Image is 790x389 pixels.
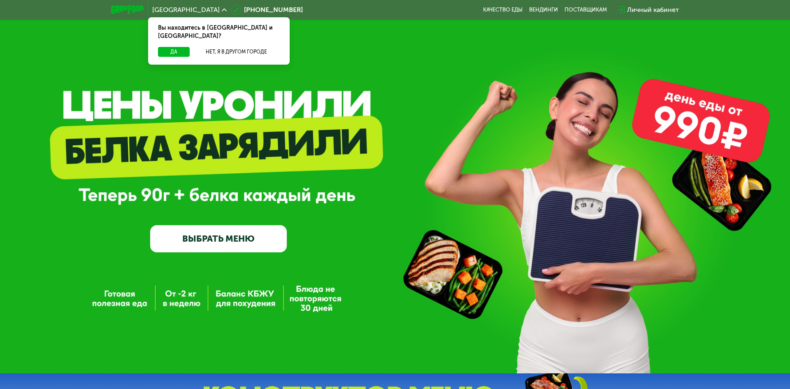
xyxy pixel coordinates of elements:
div: Вы находитесь в [GEOGRAPHIC_DATA] и [GEOGRAPHIC_DATA]? [148,17,290,47]
button: Да [158,47,190,57]
a: ВЫБРАТЬ МЕНЮ [150,225,287,253]
span: [GEOGRAPHIC_DATA] [152,7,220,13]
button: Нет, я в другом городе [193,47,280,57]
a: [PHONE_NUMBER] [231,5,303,15]
a: Вендинги [529,7,558,13]
div: Личный кабинет [627,5,679,15]
a: Качество еды [483,7,523,13]
div: поставщикам [565,7,607,13]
